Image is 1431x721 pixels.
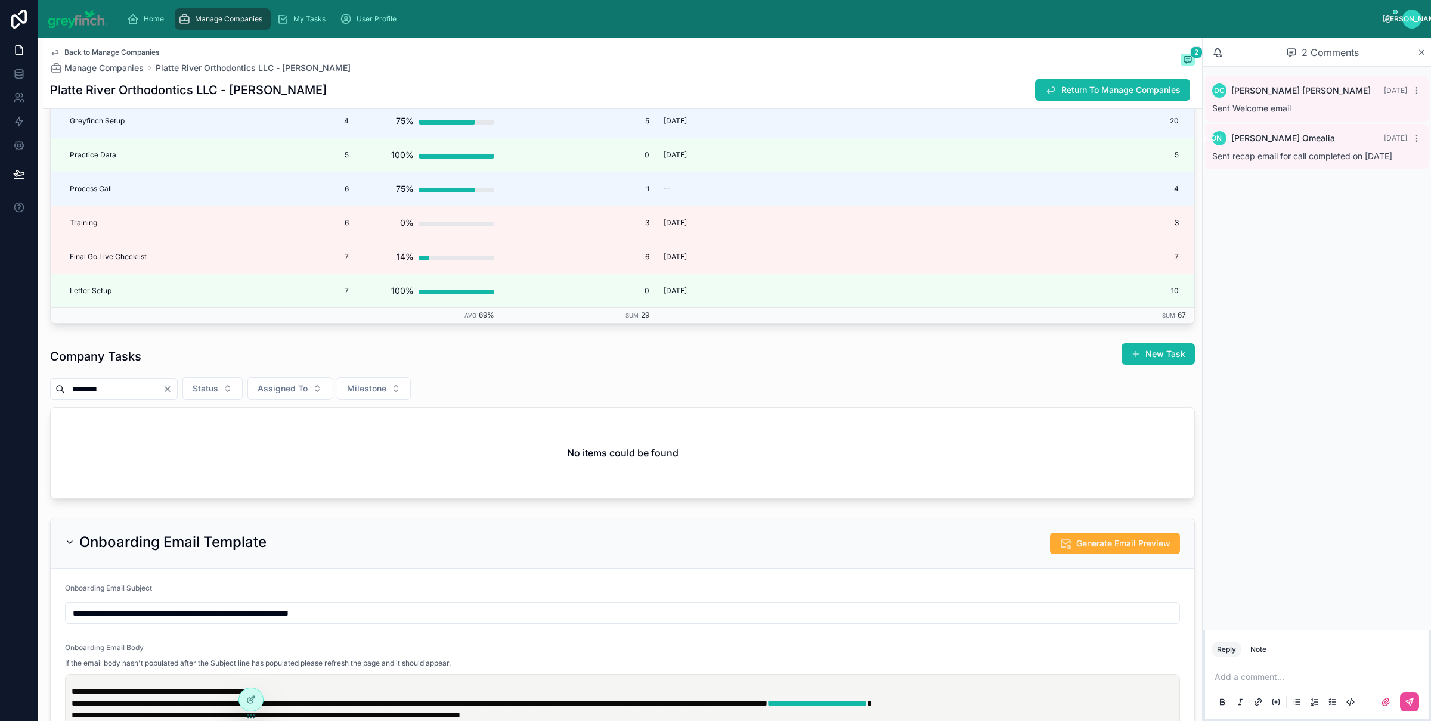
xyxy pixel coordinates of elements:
[1122,343,1195,365] button: New Task
[50,48,159,57] a: Back to Manage Companies
[1190,46,1203,58] span: 2
[182,377,243,400] button: Select Button
[1231,85,1371,97] span: [PERSON_NAME] [PERSON_NAME]
[641,310,649,319] span: 29
[65,643,144,652] span: Onboarding Email Body
[1178,310,1186,319] span: 67
[258,383,308,394] span: Assigned To
[664,150,687,160] span: [DATE]
[50,348,141,365] h1: Company Tasks
[278,218,349,228] span: 6
[70,286,111,296] span: Letter Setup
[79,533,267,552] h2: Onboarding Email Template
[193,383,218,394] span: Status
[293,14,326,24] span: My Tasks
[64,62,144,74] span: Manage Companies
[567,446,679,460] h2: No items could be found
[1035,79,1190,101] button: Return To Manage Companies
[1384,133,1407,142] span: [DATE]
[278,116,349,126] span: 4
[1162,312,1175,319] small: Sum
[396,109,414,133] div: 75%
[1246,642,1271,657] button: Note
[664,218,687,228] span: [DATE]
[625,312,639,319] small: Sum
[509,252,649,262] span: 6
[509,116,649,126] span: 5
[835,218,1179,228] span: 3
[835,116,1179,126] span: 20
[65,658,451,668] span: If the email body hasn't populated after the Subject line has populated please refresh the page a...
[1212,103,1291,113] span: Sent Welcome email
[1050,533,1180,554] button: Generate Email Preview
[835,150,1179,160] span: 5
[70,184,112,194] span: Process Call
[464,312,476,319] small: Avg
[1250,645,1266,654] div: Note
[278,150,349,160] span: 5
[391,279,414,303] div: 100%
[509,184,649,194] span: 1
[50,62,144,74] a: Manage Companies
[509,218,649,228] span: 3
[163,384,177,394] button: Clear
[70,218,97,228] span: Training
[50,82,327,98] h1: Platte River Orthodontics LLC - [PERSON_NAME]
[1181,54,1195,68] button: 2
[1212,642,1241,657] button: Reply
[835,252,1179,262] span: 7
[123,8,172,30] a: Home
[347,383,386,394] span: Milestone
[1231,132,1335,144] span: [PERSON_NAME] Omealia
[175,8,271,30] a: Manage Companies
[357,14,397,24] span: User Profile
[278,252,349,262] span: 7
[509,286,649,296] span: 0
[337,377,411,400] button: Select Button
[1061,84,1181,96] span: Return To Manage Companies
[336,8,405,30] a: User Profile
[396,177,414,201] div: 75%
[156,62,351,74] a: Platte River Orthodontics LLC - [PERSON_NAME]
[278,286,349,296] span: 7
[1384,86,1407,95] span: [DATE]
[835,184,1179,194] span: 4
[64,48,159,57] span: Back to Manage Companies
[65,583,152,592] span: Onboarding Email Subject
[144,14,164,24] span: Home
[397,245,414,269] div: 14%
[247,377,332,400] button: Select Button
[70,116,125,126] span: Greyfinch Setup
[1190,133,1249,143] span: [PERSON_NAME]
[664,184,671,194] span: --
[1076,537,1170,549] span: Generate Email Preview
[70,252,147,262] span: Final Go Live Checklist
[664,116,687,126] span: [DATE]
[400,211,414,235] div: 0%
[70,150,116,160] span: Practice Data
[664,252,687,262] span: [DATE]
[664,286,687,296] span: [DATE]
[835,286,1179,296] span: 10
[391,143,414,167] div: 100%
[278,184,349,194] span: 6
[48,10,108,29] img: App logo
[1302,45,1359,60] span: 2 Comments
[479,310,494,319] span: 69%
[273,8,334,30] a: My Tasks
[117,6,1384,32] div: scrollable content
[509,150,649,160] span: 0
[1212,151,1392,161] span: Sent recap email for call completed on [DATE]
[1214,86,1225,95] span: DC
[195,14,262,24] span: Manage Companies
